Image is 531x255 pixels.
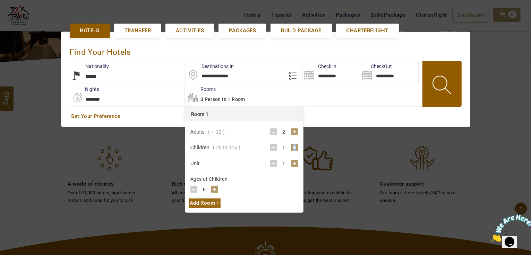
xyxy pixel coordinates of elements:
[211,186,218,193] div: +
[291,144,298,151] div: +
[190,128,225,135] div: Adults
[336,24,399,38] a: Charterflight
[165,24,214,38] a: Activities
[190,144,240,151] div: Children
[190,176,298,182] div: Ages of Children
[185,86,216,93] label: Rooms
[125,27,151,34] span: Transfer
[80,27,100,34] span: Hotels
[219,24,266,38] a: Packages
[302,61,360,84] input: Search
[277,144,291,151] div: 1
[271,24,332,38] a: Build Package
[186,63,234,70] label: Destinations In
[277,128,291,135] div: 2
[277,160,291,167] div: 1
[346,27,388,34] span: Charterflight
[176,27,204,34] span: Activities
[360,63,392,70] label: CheckOut
[200,96,245,102] span: 3 Person in 1 Room
[208,129,225,135] span: ( + 12 )
[3,3,46,30] img: Chat attention grabber
[114,24,161,38] a: Transfer
[213,145,240,150] span: ( 2y to 11y )
[360,61,418,84] input: Search
[302,63,336,70] label: Check In
[191,111,208,117] span: Room 1
[270,160,277,167] div: -
[229,27,256,34] span: Packages
[190,160,203,167] div: Unit
[70,86,100,93] label: nights
[70,24,110,38] a: Hotels
[197,186,211,193] div: 0
[3,3,6,9] span: 1
[189,198,221,208] div: Add Room +
[190,186,197,193] div: -
[70,40,462,61] div: Find Your Hotels
[281,27,321,34] span: Build Package
[270,144,277,151] div: -
[70,63,109,70] label: Nationality
[291,128,298,135] div: +
[270,128,277,135] div: -
[488,212,531,245] iframe: chat widget
[291,160,298,167] div: +
[71,113,460,120] a: Set Your Preference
